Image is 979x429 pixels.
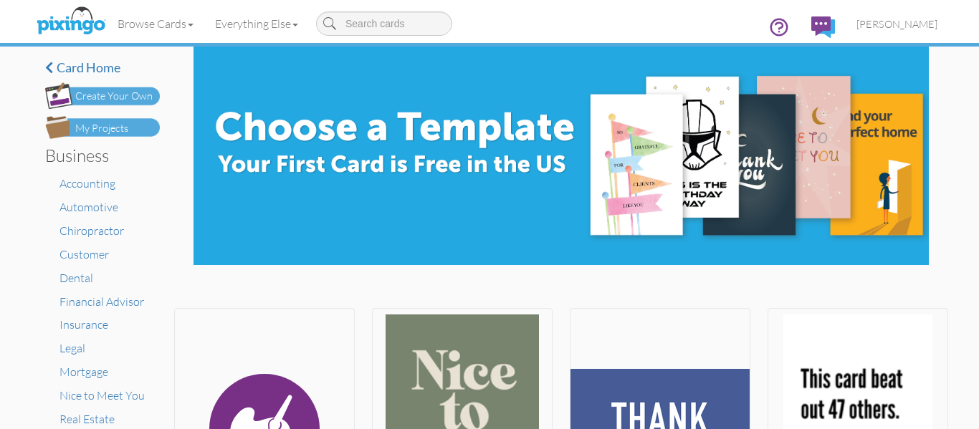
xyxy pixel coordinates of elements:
img: my-projects-button.png [45,116,160,139]
img: create-own-button.png [45,82,160,109]
a: Accounting [59,176,115,191]
a: Chiropractor [59,223,124,238]
a: Customer [59,247,109,261]
a: Dental [59,271,93,285]
a: Legal [59,341,85,355]
img: e8896c0d-71ea-4978-9834-e4f545c8bf84.jpg [194,47,929,265]
input: Search cards [316,11,452,36]
span: [PERSON_NAME] [856,18,937,30]
a: Browse Cards [107,6,204,42]
div: My Projects [75,121,128,136]
img: comments.svg [811,16,835,38]
h3: Business [45,146,149,165]
a: Nice to Meet You [59,388,145,403]
div: Create Your Own [75,89,153,104]
a: Automotive [59,200,118,214]
img: pixingo logo [33,4,109,39]
a: Card home [45,61,160,75]
a: Mortgage [59,365,108,379]
a: Real Estate [59,412,115,426]
a: Everything Else [204,6,309,42]
a: Insurance [59,317,108,332]
a: Financial Advisor [59,294,144,309]
a: [PERSON_NAME] [846,6,948,42]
